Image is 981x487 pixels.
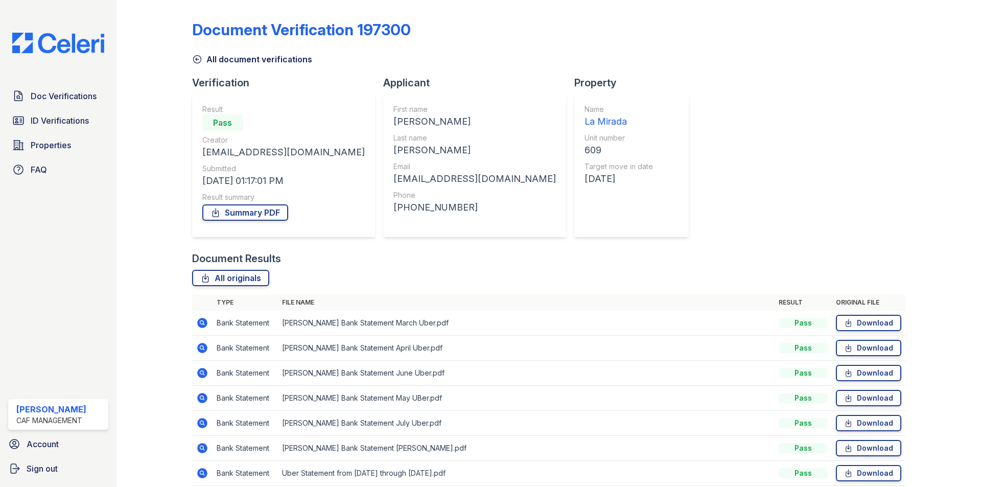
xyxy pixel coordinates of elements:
[278,361,775,386] td: [PERSON_NAME] Bank Statement June Uber.pdf
[278,311,775,336] td: [PERSON_NAME] Bank Statement March Uber.pdf
[383,76,574,90] div: Applicant
[393,200,556,215] div: [PHONE_NUMBER]
[585,104,653,129] a: Name La Mirada
[192,251,281,266] div: Document Results
[393,104,556,114] div: First name
[213,361,278,386] td: Bank Statement
[31,164,47,176] span: FAQ
[213,461,278,486] td: Bank Statement
[213,336,278,361] td: Bank Statement
[574,76,697,90] div: Property
[779,368,828,378] div: Pass
[393,172,556,186] div: [EMAIL_ADDRESS][DOMAIN_NAME]
[278,461,775,486] td: Uber Statement from [DATE] through [DATE].pdf
[192,270,269,286] a: All originals
[8,110,108,131] a: ID Verifications
[8,135,108,155] a: Properties
[213,311,278,336] td: Bank Statement
[836,340,901,356] a: Download
[278,436,775,461] td: [PERSON_NAME] Bank Statement [PERSON_NAME].pdf
[213,436,278,461] td: Bank Statement
[836,365,901,381] a: Download
[8,159,108,180] a: FAQ
[393,133,556,143] div: Last name
[836,465,901,481] a: Download
[31,114,89,127] span: ID Verifications
[585,143,653,157] div: 609
[278,336,775,361] td: [PERSON_NAME] Bank Statement April Uber.pdf
[585,114,653,129] div: La Mirada
[192,20,411,39] div: Document Verification 197300
[832,294,905,311] th: Original file
[16,403,86,415] div: [PERSON_NAME]
[27,438,59,450] span: Account
[4,458,112,479] a: Sign out
[202,135,365,145] div: Creator
[836,415,901,431] a: Download
[278,411,775,436] td: [PERSON_NAME] Bank Statement July Uber.pdf
[836,315,901,331] a: Download
[393,190,556,200] div: Phone
[836,440,901,456] a: Download
[27,462,58,475] span: Sign out
[775,294,832,311] th: Result
[779,343,828,353] div: Pass
[4,434,112,454] a: Account
[16,415,86,426] div: CAF Management
[585,172,653,186] div: [DATE]
[779,393,828,403] div: Pass
[585,161,653,172] div: Target move in date
[393,114,556,129] div: [PERSON_NAME]
[393,161,556,172] div: Email
[8,86,108,106] a: Doc Verifications
[202,204,288,221] a: Summary PDF
[4,33,112,53] img: CE_Logo_Blue-a8612792a0a2168367f1c8372b55b34899dd931a85d93a1a3d3e32e68fde9ad4.png
[585,133,653,143] div: Unit number
[213,386,278,411] td: Bank Statement
[202,114,243,131] div: Pass
[213,411,278,436] td: Bank Statement
[202,164,365,174] div: Submitted
[585,104,653,114] div: Name
[278,294,775,311] th: File name
[202,104,365,114] div: Result
[278,386,775,411] td: [PERSON_NAME] Bank Statement May UBer.pdf
[31,90,97,102] span: Doc Verifications
[779,443,828,453] div: Pass
[779,468,828,478] div: Pass
[213,294,278,311] th: Type
[202,174,365,188] div: [DATE] 01:17:01 PM
[192,53,312,65] a: All document verifications
[836,390,901,406] a: Download
[393,143,556,157] div: [PERSON_NAME]
[779,318,828,328] div: Pass
[31,139,71,151] span: Properties
[202,192,365,202] div: Result summary
[202,145,365,159] div: [EMAIL_ADDRESS][DOMAIN_NAME]
[779,418,828,428] div: Pass
[192,76,383,90] div: Verification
